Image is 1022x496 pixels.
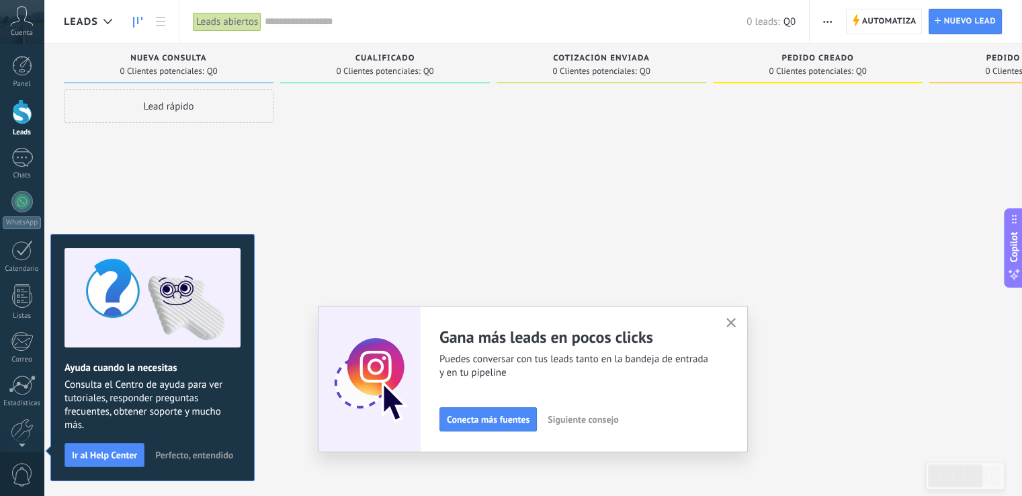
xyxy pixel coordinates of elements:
[439,327,710,347] h2: Gana más leads en pocos clicks
[3,171,42,180] div: Chats
[447,415,529,424] span: Conecta más fuentes
[862,9,917,34] span: Automatiza
[769,67,853,75] span: 0 Clientes potenciales:
[207,67,218,75] span: Q0
[355,54,415,63] span: Cualificado
[3,128,42,137] div: Leads
[3,216,41,229] div: WhatsApp
[542,409,624,429] button: Siguiente consejo
[336,67,420,75] span: 0 Clientes potenciales:
[149,445,239,465] button: Perfecto, entendido
[943,9,996,34] span: Nuevo lead
[130,54,206,63] span: Nueva consulta
[65,378,241,432] span: Consulta el Centro de ayuda para ver tutoriales, responder preguntas frecuentes, obtener soporte ...
[439,353,710,380] span: Puedes conversar con tus leads tanto en la bandeja de entrada y en tu pipeline
[423,67,434,75] span: Q0
[3,356,42,364] div: Correo
[781,54,853,63] span: Pedido creado
[1007,232,1021,263] span: Copilot
[846,9,923,34] a: Automatiza
[193,12,261,32] div: Leads abiertos
[640,67,650,75] span: Q0
[439,407,537,431] button: Conecta más fuentes
[783,15,795,28] span: Q0
[65,443,144,467] button: Ir al Help Center
[552,67,636,75] span: 0 Clientes potenciales:
[11,29,33,38] span: Cuenta
[126,9,149,35] a: Leads
[3,265,42,274] div: Calendario
[929,9,1002,34] a: Nuevo lead
[155,450,233,460] span: Perfecto, entendido
[120,67,204,75] span: 0 Clientes potenciales:
[71,54,267,65] div: Nueva consulta
[3,80,42,89] div: Panel
[548,415,618,424] span: Siguiente consejo
[856,67,867,75] span: Q0
[503,54,699,65] div: Cotización enviada
[553,54,650,63] span: Cotización enviada
[747,15,779,28] span: 0 leads:
[3,399,42,408] div: Estadísticas
[64,89,273,123] div: Lead rápido
[72,450,137,460] span: Ir al Help Center
[287,54,483,65] div: Cualificado
[65,362,241,374] h2: Ayuda cuando la necesitas
[720,54,916,65] div: Pedido creado
[64,15,98,28] span: Leads
[818,9,837,34] button: Más
[149,9,172,35] a: Lista
[3,312,42,321] div: Listas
